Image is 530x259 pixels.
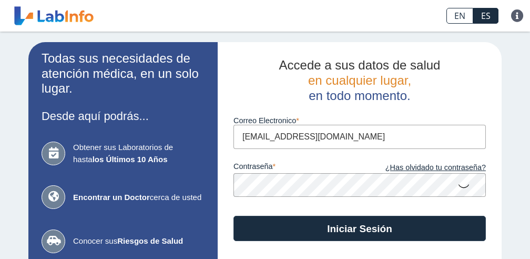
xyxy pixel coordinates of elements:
[93,155,168,164] b: los Últimos 10 Años
[233,162,360,174] label: contraseña
[308,73,411,87] span: en cualquier lugar,
[360,162,486,174] a: ¿Has olvidado tu contraseña?
[73,235,205,247] span: Conocer sus
[42,51,205,96] h2: Todas sus necesidades de atención médica, en un solo lugar.
[233,216,486,241] button: Iniciar Sesión
[73,193,150,202] b: Encontrar un Doctor
[117,236,183,245] b: Riesgos de Salud
[279,58,441,72] span: Accede a sus datos de salud
[42,109,205,123] h3: Desde aquí podrás...
[473,8,498,24] a: ES
[233,116,486,125] label: Correo Electronico
[309,88,410,103] span: en todo momento.
[446,8,473,24] a: EN
[73,192,205,204] span: cerca de usted
[73,142,205,165] span: Obtener sus Laboratorios de hasta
